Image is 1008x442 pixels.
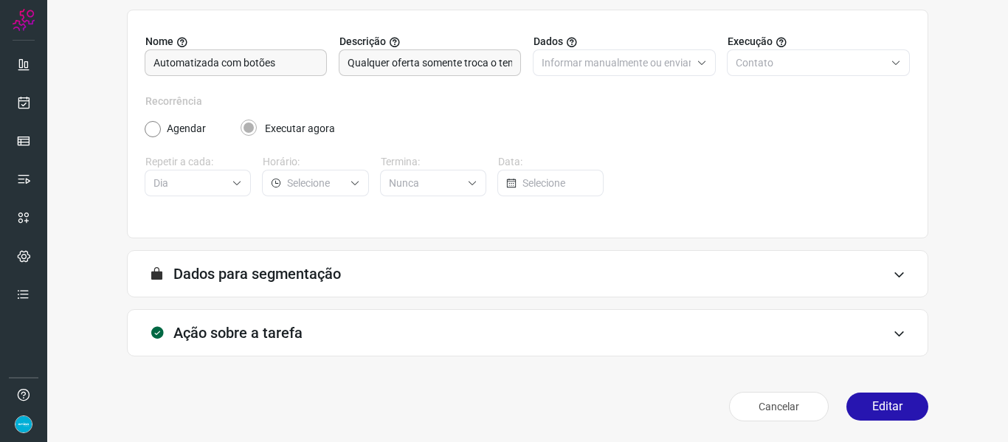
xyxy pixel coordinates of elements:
label: Recorrência [145,94,910,109]
h3: Dados para segmentação [173,265,341,283]
label: Repetir a cada: [145,154,251,170]
input: Forneça uma breve descrição da sua tarefa. [348,50,512,75]
span: Descrição [339,34,386,49]
input: Selecione o tipo de envio [542,50,691,75]
img: Logo [13,9,35,31]
input: Selecione [287,170,343,196]
label: Horário: [263,154,368,170]
label: Termina: [381,154,486,170]
label: Data: [498,154,604,170]
input: Selecione [153,170,226,196]
input: Selecione [389,170,461,196]
img: 86fc21c22a90fb4bae6cb495ded7e8f6.png [15,415,32,433]
label: Agendar [167,121,206,137]
span: Nome [145,34,173,49]
button: Cancelar [729,392,829,421]
button: Editar [846,393,928,421]
input: Digite o nome para a sua tarefa. [153,50,318,75]
label: Executar agora [265,121,335,137]
input: Selecione [522,170,594,196]
span: Dados [534,34,563,49]
input: Selecione o tipo de envio [736,50,885,75]
span: Execução [728,34,773,49]
h3: Ação sobre a tarefa [173,324,303,342]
